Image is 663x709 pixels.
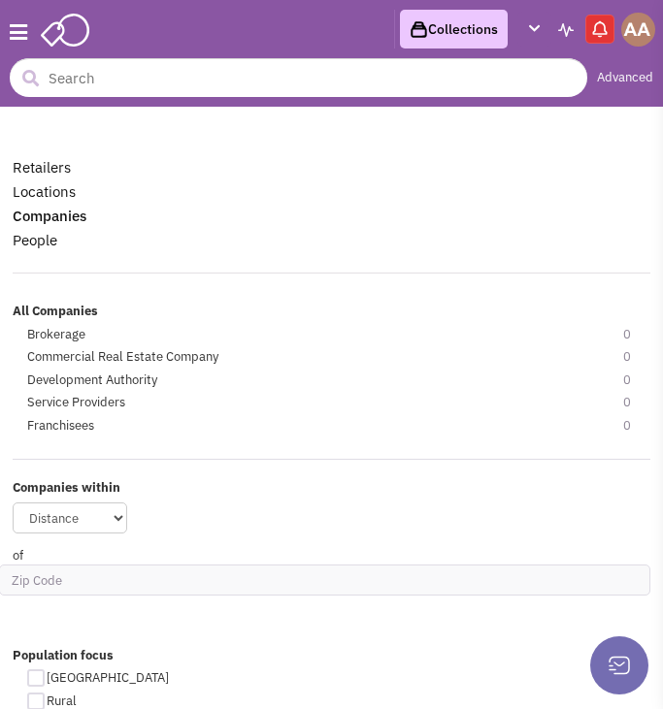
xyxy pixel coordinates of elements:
span: Franchisees [27,417,94,434]
img: SmartAdmin [41,10,89,47]
a: Abe Arteaga [619,13,653,47]
label: Population focus [13,647,650,665]
span: 0 [623,348,650,367]
span: 0 [623,371,650,390]
span: of [13,547,23,564]
span: Service Providers [27,394,125,410]
span: Development Authority [27,371,157,388]
input: Search [10,58,587,97]
a: Locations [13,182,76,201]
img: Abe Arteaga [621,13,655,47]
span: 0 [623,417,650,435]
span: 0 [623,326,650,344]
a: Retailers [13,158,71,177]
img: icon-collection-lavender-black.svg [410,20,428,39]
span: [GEOGRAPHIC_DATA] [47,669,169,686]
span: Rural [47,693,77,709]
span: Brokerage [27,326,85,342]
a: People [13,231,57,249]
label: Companies within [13,479,650,498]
a: Advanced [597,69,653,87]
a: Companies [13,207,86,225]
span: 0 [623,394,650,412]
a: Collections [400,10,508,48]
span: Commercial Real Estate Company [27,348,218,365]
label: All Companies [13,303,650,321]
